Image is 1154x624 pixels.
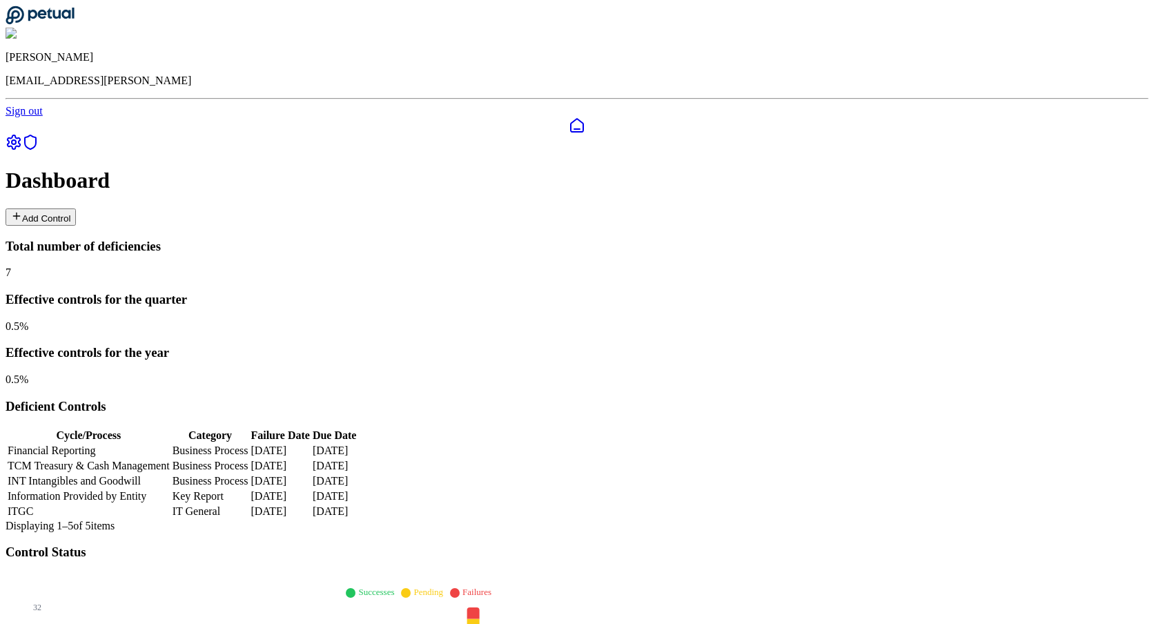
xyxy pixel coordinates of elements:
td: [DATE] [312,505,358,518]
td: [DATE] [250,505,310,518]
h3: Total number of deficiencies [6,239,1148,254]
h3: Effective controls for the year [6,345,1148,360]
td: [DATE] [250,474,310,488]
span: 0.5 % [6,373,28,385]
button: Add Control [6,208,76,226]
td: Business Process [172,459,249,473]
span: Displaying 1– 5 of 5 items [6,520,115,532]
td: [DATE] [312,474,358,488]
p: [EMAIL_ADDRESS][PERSON_NAME] [6,75,1148,87]
th: Failure Date [250,429,310,442]
td: [DATE] [312,459,358,473]
span: Pending [413,587,443,597]
td: INT Intangibles and Goodwill [7,474,170,488]
a: Sign out [6,105,43,117]
tspan: 32 [33,603,41,612]
span: Failures [462,587,491,597]
th: Category [172,429,249,442]
td: Business Process [172,444,249,458]
span: 0.5 % [6,320,28,332]
td: [DATE] [250,459,310,473]
h3: Deficient Controls [6,399,1148,414]
h1: Dashboard [6,168,1148,193]
td: [DATE] [250,444,310,458]
a: Go to Dashboard [6,15,75,27]
td: [DATE] [312,489,358,503]
h3: Control Status [6,545,1148,560]
td: [DATE] [312,444,358,458]
td: Financial Reporting [7,444,170,458]
td: Business Process [172,474,249,488]
th: Due Date [312,429,358,442]
p: [PERSON_NAME] [6,51,1148,64]
img: Shekhar Khedekar [6,28,99,40]
span: Successes [358,587,394,597]
td: IT General [172,505,249,518]
td: Information Provided by Entity [7,489,170,503]
a: Settings [6,141,22,153]
td: ITGC [7,505,170,518]
a: SOC 1 Reports [22,141,39,153]
span: 7 [6,266,11,278]
td: [DATE] [250,489,310,503]
th: Cycle/Process [7,429,170,442]
td: TCM Treasury & Cash Management [7,459,170,473]
td: Key Report [172,489,249,503]
a: Dashboard [6,117,1148,134]
h3: Effective controls for the quarter [6,292,1148,307]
